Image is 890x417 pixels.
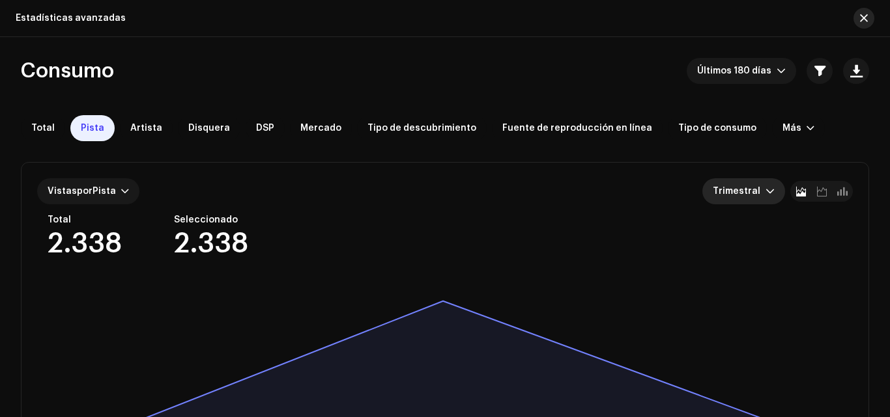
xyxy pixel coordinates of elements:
span: Mercado [300,123,341,133]
span: DSP [256,123,274,133]
span: Tipo de consumo [678,123,756,133]
span: Tipo de descubrimiento [367,123,476,133]
div: Seleccionado [174,215,248,225]
div: Más [782,123,801,133]
span: Trimestral [713,178,766,204]
span: Disquera [188,123,230,133]
span: Últimos 180 días [697,58,777,84]
div: dropdown trigger [777,58,786,84]
span: Fuente de reproducción en línea [502,123,652,133]
div: dropdown trigger [766,178,775,204]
